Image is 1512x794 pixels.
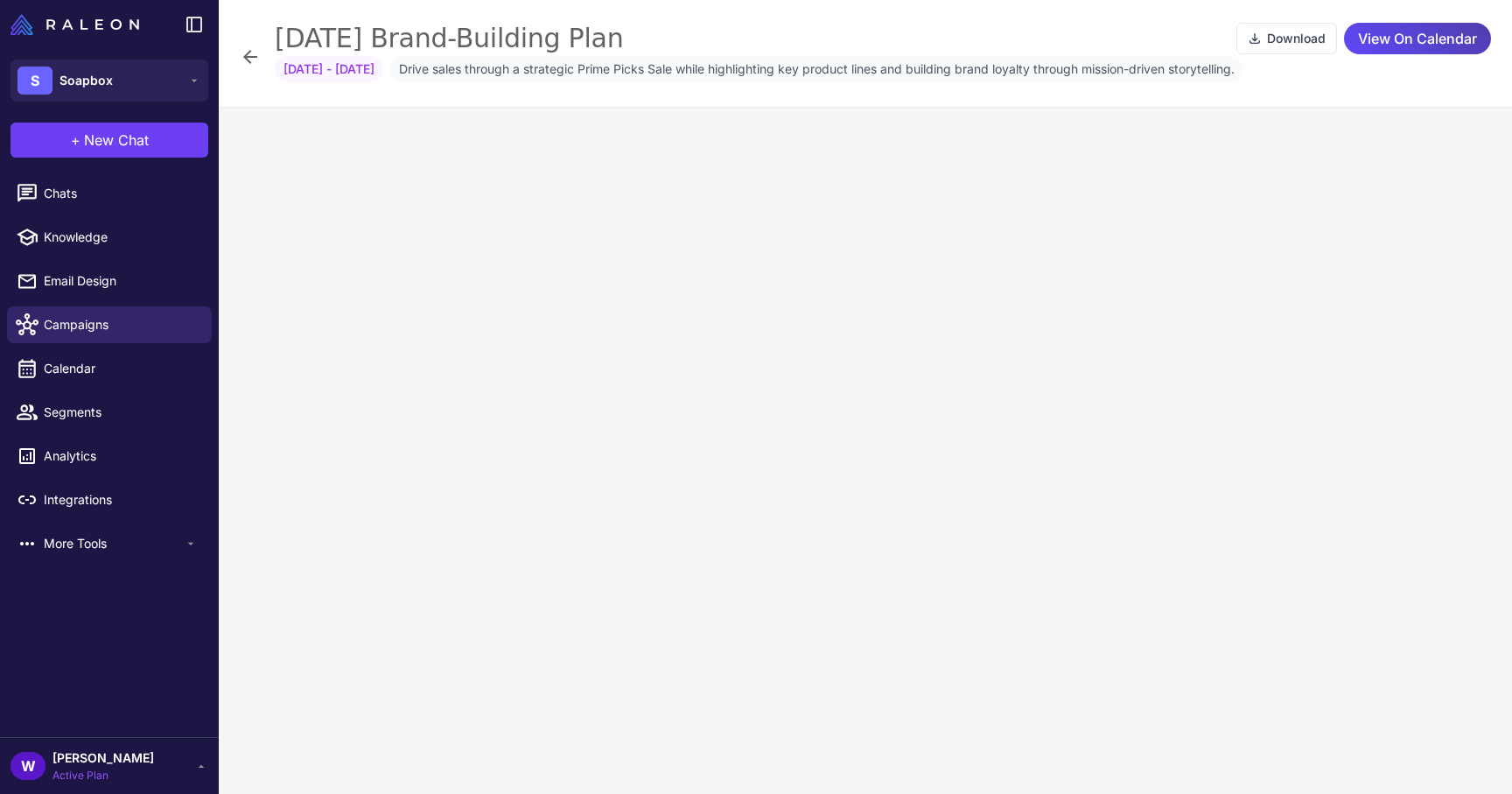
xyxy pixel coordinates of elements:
div: S [17,67,52,95]
span: [PERSON_NAME] [52,748,154,768]
div: W [10,752,45,780]
div: [DATE] Brand-Building Plan [275,21,623,56]
button: +New Chat [10,123,208,158]
a: Calendar [7,350,212,387]
a: Raleon Logo [10,14,146,35]
span: Drive sales through a strategic Prime Picks Sale while highlighting key product lines and buildin... [390,56,1243,82]
a: Email Design [7,263,212,299]
span: [DATE] - [DATE] [275,56,383,82]
span: Active Plan [52,768,154,783]
span: Calendar [44,359,198,378]
button: Download [1236,23,1337,54]
span: Knowledge [44,228,198,247]
a: Integrations [7,481,212,518]
span: Integrations [44,490,198,509]
span: More Tools [44,534,184,553]
span: Soapbox [59,71,113,90]
span: Segments [44,403,198,422]
button: SSoapbox [10,60,208,102]
span: View On Calendar [1358,24,1477,54]
span: Email Design [44,271,198,291]
span: Chats [44,184,198,203]
img: Raleon Logo [10,14,139,35]
span: Analytics [44,446,198,466]
a: Knowledge [7,219,212,256]
span: + [71,130,80,151]
span: New Chat [84,130,149,151]
a: Chats [7,175,212,212]
a: Segments [7,394,212,431]
a: Campaigns [7,306,212,343]
a: Analytics [7,438,212,474]
span: Campaigns [44,315,198,334]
